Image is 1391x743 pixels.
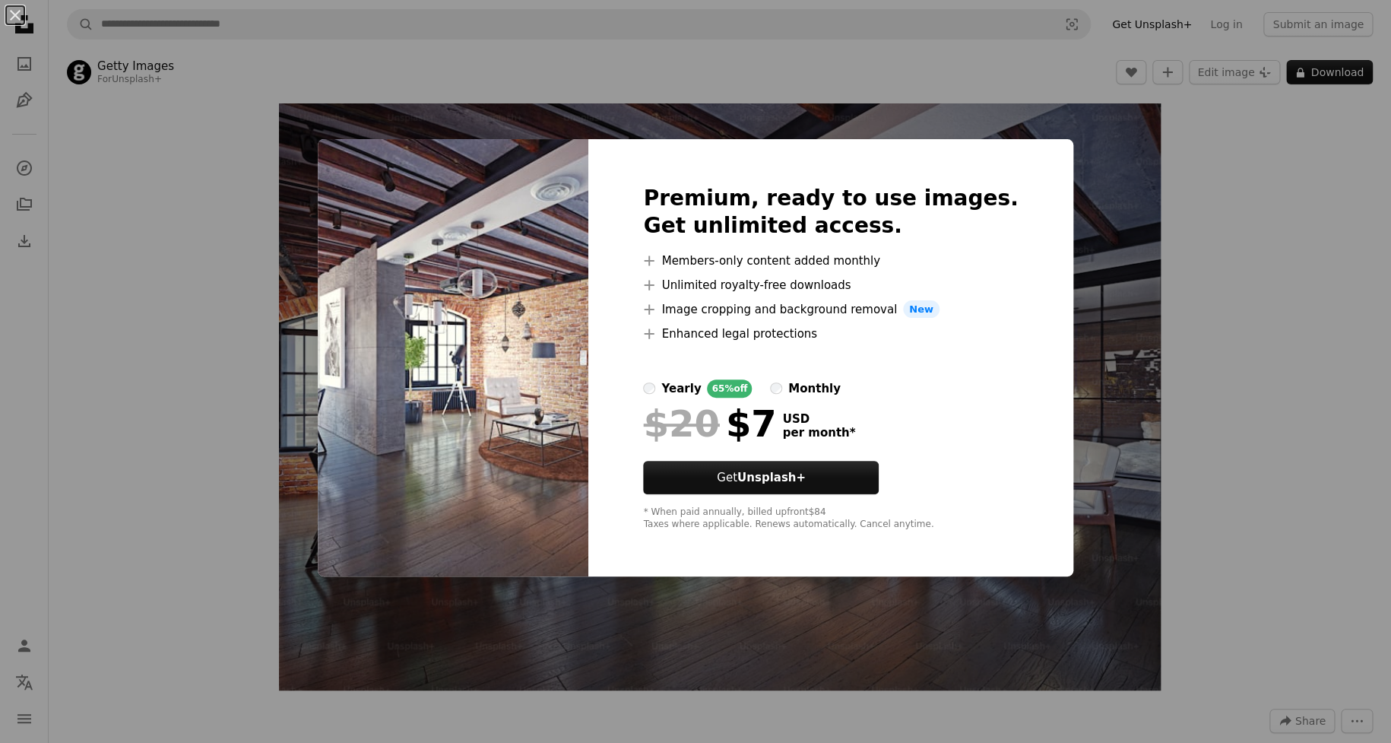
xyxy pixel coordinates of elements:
div: monthly [788,379,841,398]
h2: Premium, ready to use images. Get unlimited access. [643,185,1018,240]
li: Image cropping and background removal [643,300,1018,319]
div: $7 [643,404,776,443]
input: monthly [770,383,782,395]
strong: Unsplash+ [737,471,806,484]
span: $20 [643,404,719,443]
span: New [903,300,939,319]
img: premium_photo-1661881888792-80a1297a5b9e [318,139,588,577]
li: Members-only content added monthly [643,252,1018,270]
li: Enhanced legal protections [643,325,1018,343]
li: Unlimited royalty-free downloads [643,276,1018,294]
div: yearly [661,379,701,398]
button: GetUnsplash+ [643,461,879,494]
span: per month * [782,426,855,440]
span: USD [782,412,855,426]
input: yearly65%off [643,383,655,395]
div: 65% off [707,379,752,398]
div: * When paid annually, billed upfront $84 Taxes where applicable. Renews automatically. Cancel any... [643,506,1018,531]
